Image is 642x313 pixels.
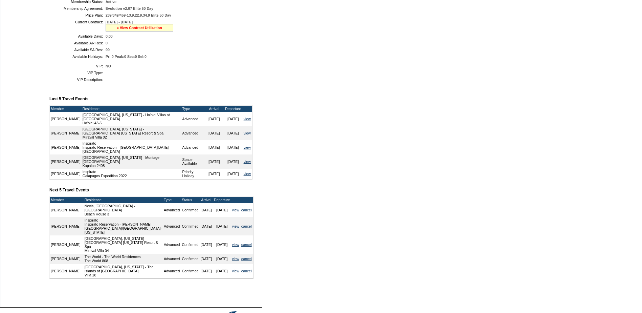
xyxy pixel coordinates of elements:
[84,254,163,264] td: The World - The World Residences The World 808
[244,131,251,135] a: view
[205,140,224,154] td: [DATE]
[49,188,89,192] b: Next 5 Travel Events
[213,254,231,264] td: [DATE]
[49,97,88,101] b: Last 5 Travel Events
[163,197,181,203] td: Type
[50,126,82,140] td: [PERSON_NAME]
[241,269,252,273] a: cancel
[106,13,171,17] span: 239/349/459-13.9,22.9,34.9 Elite 50 Day
[224,112,243,126] td: [DATE]
[82,140,181,154] td: Inspirato Inspirato Reservation - [GEOGRAPHIC_DATA][DATE]-[GEOGRAPHIC_DATA]
[181,197,199,203] td: Status
[52,6,103,11] td: Membership Agreement:
[200,264,213,278] td: [DATE]
[163,217,181,235] td: Advanced
[50,169,82,179] td: [PERSON_NAME]
[200,197,213,203] td: Arrival
[50,235,82,254] td: [PERSON_NAME]
[84,264,163,278] td: [GEOGRAPHIC_DATA], [US_STATE] - The Islands of [GEOGRAPHIC_DATA] Villa 18
[200,254,213,264] td: [DATE]
[50,254,82,264] td: [PERSON_NAME]
[163,203,181,217] td: Advanced
[181,235,199,254] td: Confirmed
[244,117,251,121] a: view
[84,235,163,254] td: [GEOGRAPHIC_DATA], [US_STATE] - [GEOGRAPHIC_DATA] [US_STATE] Resort & Spa Miraval Villa 04
[241,208,252,212] a: cancel
[106,34,113,38] span: 0.00
[181,106,204,112] td: Type
[52,55,103,59] td: Available Holidays:
[50,197,82,203] td: Member
[241,257,252,261] a: cancel
[84,203,163,217] td: Nevis, [GEOGRAPHIC_DATA] - [GEOGRAPHIC_DATA] Beach House 3
[82,126,181,140] td: [GEOGRAPHIC_DATA], [US_STATE] - [GEOGRAPHIC_DATA] [US_STATE] Resort & Spa Miraval Villa 02
[205,169,224,179] td: [DATE]
[84,197,163,203] td: Residence
[52,48,103,52] td: Available SA Res:
[82,154,181,169] td: [GEOGRAPHIC_DATA], [US_STATE] - Montage [GEOGRAPHIC_DATA] Kapalua 2408
[84,217,163,235] td: Inspirato Inspirato Reservation - [PERSON_NAME][GEOGRAPHIC_DATA]/[GEOGRAPHIC_DATA]-[US_STATE]
[181,254,199,264] td: Confirmed
[181,126,204,140] td: Advanced
[106,48,110,52] span: 99
[241,243,252,247] a: cancel
[205,126,224,140] td: [DATE]
[244,172,251,176] a: view
[224,126,243,140] td: [DATE]
[50,217,82,235] td: [PERSON_NAME]
[200,217,213,235] td: [DATE]
[213,235,231,254] td: [DATE]
[213,264,231,278] td: [DATE]
[232,224,239,228] a: view
[181,217,199,235] td: Confirmed
[181,140,204,154] td: Advanced
[50,154,82,169] td: [PERSON_NAME]
[50,264,82,278] td: [PERSON_NAME]
[106,41,108,45] span: 0
[50,140,82,154] td: [PERSON_NAME]
[244,160,251,164] a: view
[205,106,224,112] td: Arrival
[224,169,243,179] td: [DATE]
[200,235,213,254] td: [DATE]
[181,112,204,126] td: Advanced
[106,64,111,68] span: NO
[232,243,239,247] a: view
[224,106,243,112] td: Departure
[106,6,153,11] span: Evolution v2.07 Elite 50 Day
[205,154,224,169] td: [DATE]
[213,203,231,217] td: [DATE]
[163,235,181,254] td: Advanced
[181,203,199,217] td: Confirmed
[106,55,147,59] span: Pri:0 Peak:0 Sec:0 Sel:0
[52,64,103,68] td: VIP:
[232,208,239,212] a: view
[52,41,103,45] td: Available AR Res:
[213,197,231,203] td: Departure
[82,112,181,126] td: [GEOGRAPHIC_DATA], [US_STATE] - Ho'olei Villas at [GEOGRAPHIC_DATA] Ho'olei 43-5
[52,71,103,75] td: VIP Type:
[232,257,239,261] a: view
[50,203,82,217] td: [PERSON_NAME]
[82,106,181,112] td: Residence
[163,264,181,278] td: Advanced
[232,269,239,273] a: view
[224,154,243,169] td: [DATE]
[52,20,103,32] td: Current Contract:
[181,169,204,179] td: Priority Holiday
[224,140,243,154] td: [DATE]
[241,224,252,228] a: cancel
[181,264,199,278] td: Confirmed
[52,13,103,17] td: Price Plan:
[50,106,82,112] td: Member
[200,203,213,217] td: [DATE]
[52,78,103,82] td: VIP Description:
[52,34,103,38] td: Available Days:
[181,154,204,169] td: Space Available
[82,169,181,179] td: Inspirato Galapagos Expedition 2022
[50,112,82,126] td: [PERSON_NAME]
[163,254,181,264] td: Advanced
[213,217,231,235] td: [DATE]
[205,112,224,126] td: [DATE]
[106,20,133,24] span: [DATE] - [DATE]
